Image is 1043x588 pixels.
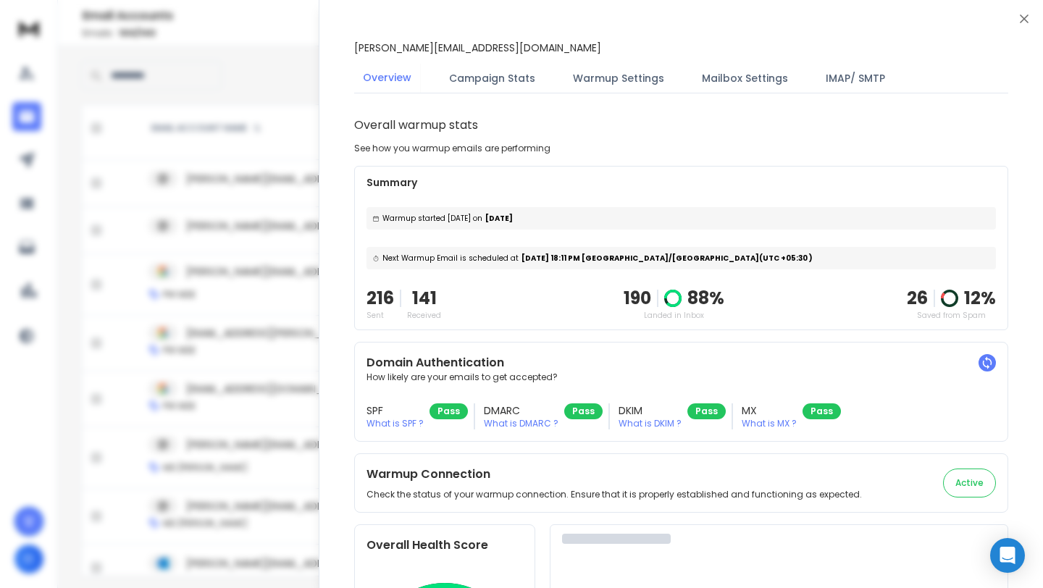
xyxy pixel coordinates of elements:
div: Open Intercom Messenger [990,538,1025,573]
p: What is DMARC ? [484,418,558,429]
span: Warmup started [DATE] on [382,213,482,224]
p: How likely are your emails to get accepted? [366,371,996,383]
h1: Overall warmup stats [354,117,478,134]
div: Pass [430,403,468,419]
h3: MX [742,403,797,418]
span: Next Warmup Email is scheduled at [382,253,519,264]
button: Campaign Stats [440,62,544,94]
button: Active [943,469,996,497]
div: Pass [564,403,603,419]
button: IMAP/ SMTP [817,62,894,94]
h2: Domain Authentication [366,354,996,371]
p: What is DKIM ? [619,418,682,429]
p: Check the status of your warmup connection. Ensure that it is properly established and functionin... [366,489,862,500]
div: Pass [687,403,726,419]
button: Overview [354,62,420,95]
h3: DKIM [619,403,682,418]
p: What is SPF ? [366,418,424,429]
p: 141 [407,287,441,310]
p: 190 [624,287,651,310]
h3: SPF [366,403,424,418]
button: Warmup Settings [564,62,673,94]
h2: Warmup Connection [366,466,862,483]
button: Mailbox Settings [693,62,797,94]
h2: Overall Health Score [366,537,523,554]
p: See how you warmup emails are performing [354,143,550,154]
div: Pass [803,403,841,419]
p: 12 % [964,287,996,310]
h3: DMARC [484,403,558,418]
p: Received [407,310,441,321]
p: 88 % [687,287,724,310]
p: Summary [366,175,996,190]
p: 216 [366,287,394,310]
strong: 26 [907,286,928,310]
p: Sent [366,310,394,321]
div: [DATE] [366,207,996,230]
p: What is MX ? [742,418,797,429]
p: [PERSON_NAME][EMAIL_ADDRESS][DOMAIN_NAME] [354,41,601,55]
p: Saved from Spam [907,310,996,321]
p: Landed in Inbox [624,310,724,321]
div: [DATE] 18:11 PM [GEOGRAPHIC_DATA]/[GEOGRAPHIC_DATA] (UTC +05:30 ) [366,247,996,269]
